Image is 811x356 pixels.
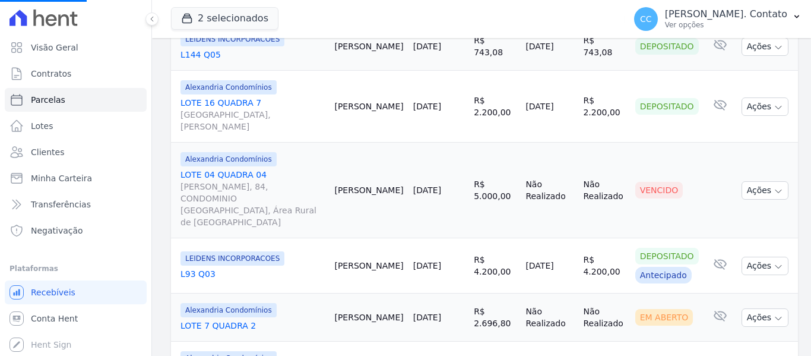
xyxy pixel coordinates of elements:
[742,308,789,327] button: Ações
[521,143,578,238] td: Não Realizado
[742,181,789,200] button: Ações
[5,307,147,330] a: Conta Hent
[180,268,325,280] a: L93 Q03
[330,23,408,71] td: [PERSON_NAME]
[578,143,630,238] td: Não Realizado
[521,71,578,143] td: [DATE]
[5,193,147,216] a: Transferências
[180,152,277,166] span: Alexandria Condomínios
[469,294,521,342] td: R$ 2.696,80
[413,102,441,111] a: [DATE]
[330,71,408,143] td: [PERSON_NAME]
[5,114,147,138] a: Lotes
[635,38,699,55] div: Depositado
[413,185,441,195] a: [DATE]
[31,313,78,325] span: Conta Hent
[171,7,278,30] button: 2 selecionados
[330,143,408,238] td: [PERSON_NAME]
[665,8,787,20] p: [PERSON_NAME]. Contato
[180,80,277,94] span: Alexandria Condomínios
[413,42,441,51] a: [DATE]
[635,267,692,283] div: Antecipado
[742,37,789,56] button: Ações
[578,238,630,294] td: R$ 4.200,00
[180,97,325,133] a: LOTE 16 QUADRA 7[GEOGRAPHIC_DATA], [PERSON_NAME]
[5,219,147,242] a: Negativação
[469,23,521,71] td: R$ 743,08
[180,32,284,46] span: LEIDENS INCORPORACOES
[742,257,789,275] button: Ações
[9,262,142,276] div: Plataformas
[5,88,147,112] a: Parcelas
[180,303,277,317] span: Alexandria Condomínios
[5,166,147,190] a: Minha Carteira
[31,199,91,210] span: Transferências
[521,23,578,71] td: [DATE]
[180,109,325,133] span: [GEOGRAPHIC_DATA], [PERSON_NAME]
[469,238,521,294] td: R$ 4.200,00
[180,320,325,332] a: LOTE 7 QUADRA 2
[635,248,699,264] div: Depositado
[180,251,284,266] span: LEIDENS INCORPORACOES
[180,49,325,61] a: L144 Q05
[578,294,630,342] td: Não Realizado
[5,140,147,164] a: Clientes
[31,172,92,184] span: Minha Carteira
[625,2,811,36] button: CC [PERSON_NAME]. Contato Ver opções
[413,261,441,270] a: [DATE]
[635,98,699,115] div: Depositado
[31,286,75,298] span: Recebíveis
[742,97,789,116] button: Ações
[31,42,78,53] span: Visão Geral
[5,36,147,59] a: Visão Geral
[180,169,325,228] a: LOTE 04 QUADRA 04[PERSON_NAME], 84, CONDOMINIO [GEOGRAPHIC_DATA], Área Rural de [GEOGRAPHIC_DATA]
[578,23,630,71] td: R$ 743,08
[31,146,64,158] span: Clientes
[521,238,578,294] td: [DATE]
[635,182,683,199] div: Vencido
[5,62,147,86] a: Contratos
[31,68,71,80] span: Contratos
[469,71,521,143] td: R$ 2.200,00
[330,238,408,294] td: [PERSON_NAME]
[330,294,408,342] td: [PERSON_NAME]
[640,15,652,23] span: CC
[31,94,65,106] span: Parcelas
[521,294,578,342] td: Não Realizado
[413,313,441,322] a: [DATE]
[31,120,53,132] span: Lotes
[469,143,521,238] td: R$ 5.000,00
[5,281,147,304] a: Recebíveis
[31,225,83,237] span: Negativação
[180,181,325,228] span: [PERSON_NAME], 84, CONDOMINIO [GEOGRAPHIC_DATA], Área Rural de [GEOGRAPHIC_DATA]
[635,309,693,326] div: Em Aberto
[578,71,630,143] td: R$ 2.200,00
[665,20,787,30] p: Ver opções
